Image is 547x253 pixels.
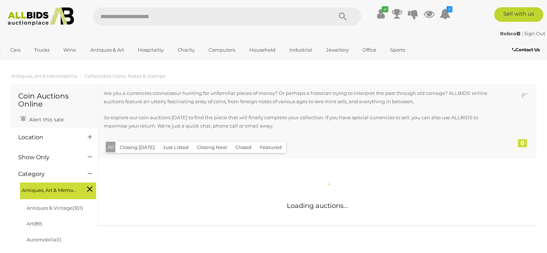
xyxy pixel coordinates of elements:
[115,142,159,153] button: Closing [DATE]
[133,44,169,56] a: Hospitality
[500,31,520,36] strong: Robco
[18,154,77,161] h4: Show Only
[27,221,42,226] a: Art(89)
[86,44,129,56] a: Antiques & Art
[59,44,81,56] a: Wine
[4,7,78,26] img: Allbids.com.au
[173,44,199,56] a: Charity
[27,205,83,211] a: Antiques & Vintage(301)
[22,184,76,194] span: Antiques, Art & Memorabilia
[18,134,77,141] h4: Location
[512,47,540,52] b: Contact Us
[385,44,410,56] a: Sports
[5,56,67,68] a: [GEOGRAPHIC_DATA]
[321,44,353,56] a: Jewellery
[104,89,489,106] p: Are you a currencies connoisseur hunting for unfamiliar pieces of money? Or perhaps a historian t...
[518,139,527,147] div: 0
[84,73,165,79] a: Collectable Coins, Notes & Stamps
[11,73,77,79] a: Antiques, Art & Memorabilia
[382,6,388,12] i: ✔
[245,44,280,56] a: Household
[106,142,116,152] button: All
[500,31,522,36] a: Robco
[18,171,77,177] h4: Category
[27,116,64,123] span: Alert this sale
[440,7,451,20] a: 2
[358,44,381,56] a: Office
[524,31,545,36] a: Sign Out
[522,31,523,36] span: |
[447,6,452,12] i: 2
[18,113,66,124] a: Alert this sale
[376,7,387,20] a: ✔
[204,44,240,56] a: Computers
[27,237,61,242] a: Automobilia(1)
[33,221,42,226] span: (89)
[56,237,61,242] span: (1)
[18,92,91,108] h1: Coin Auctions Online
[494,7,543,22] a: Sell with us
[285,44,317,56] a: Industrial
[104,113,489,130] p: So explore our coin auctions [DATE] to find the piece that will finally complete your collection....
[5,44,25,56] a: Cars
[29,44,54,56] a: Trucks
[231,142,256,153] button: Closed
[512,46,542,54] a: Contact Us
[325,7,361,25] button: Search
[287,202,348,210] span: Loading auctions...
[72,205,83,211] span: (301)
[255,142,286,153] button: Featured
[159,142,193,153] button: Just Listed
[193,142,231,153] button: Closing Next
